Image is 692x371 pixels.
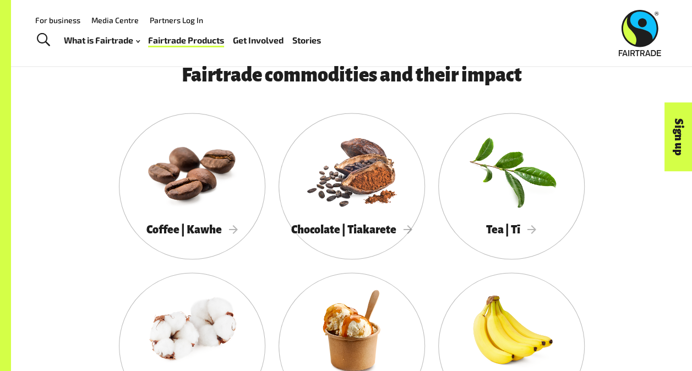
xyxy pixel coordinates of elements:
[119,113,265,259] a: Coffee | Kawhe
[148,32,224,48] a: Fairtrade Products
[279,113,425,259] a: Chocolate | Tiakarete
[97,66,607,86] h3: Fairtrade commodities and their impact
[233,32,284,48] a: Get Involved
[146,223,238,235] span: Coffee | Kawhe
[91,15,139,25] a: Media Centre
[291,223,412,235] span: Chocolate | Tiakarete
[486,223,536,235] span: Tea | Tī
[292,32,321,48] a: Stories
[35,15,80,25] a: For business
[64,32,140,48] a: What is Fairtrade
[150,15,203,25] a: Partners Log In
[30,26,57,54] a: Toggle Search
[438,113,585,259] a: Tea | Tī
[619,10,661,56] img: Fairtrade Australia New Zealand logo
